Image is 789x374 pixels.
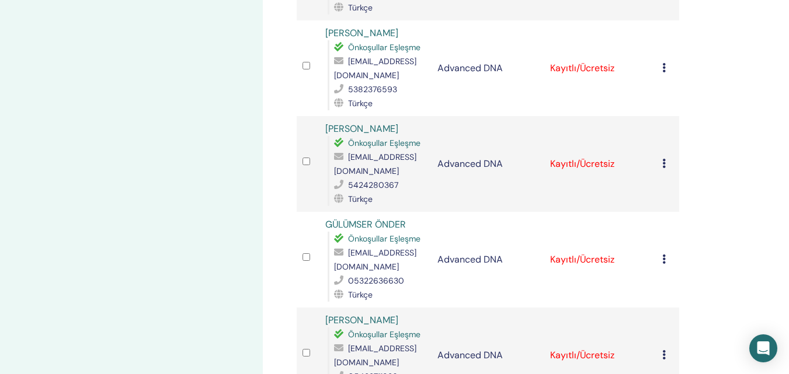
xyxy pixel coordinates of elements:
a: [PERSON_NAME] [325,123,398,135]
span: Önkoşullar Eşleşme [348,138,420,148]
span: 05322636630 [348,275,404,286]
span: Türkçe [348,289,373,300]
a: GÜLÜMSER ÖNDER [325,218,406,230]
span: [EMAIL_ADDRESS][DOMAIN_NAME] [334,247,416,272]
span: Türkçe [348,2,373,13]
span: Türkçe [348,194,373,204]
span: Türkçe [348,98,373,109]
span: [EMAIL_ADDRESS][DOMAIN_NAME] [334,343,416,368]
span: [EMAIL_ADDRESS][DOMAIN_NAME] [334,152,416,176]
span: [EMAIL_ADDRESS][DOMAIN_NAME] [334,56,416,81]
td: Advanced DNA [432,116,544,212]
a: [PERSON_NAME] [325,27,398,39]
span: Önkoşullar Eşleşme [348,233,420,244]
span: Önkoşullar Eşleşme [348,329,420,340]
span: Önkoşullar Eşleşme [348,42,420,53]
a: [PERSON_NAME] [325,314,398,326]
td: Advanced DNA [432,212,544,307]
div: Open Intercom Messenger [749,334,777,362]
span: 5424280367 [348,180,398,190]
td: Advanced DNA [432,20,544,116]
span: 5382376593 [348,84,397,95]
